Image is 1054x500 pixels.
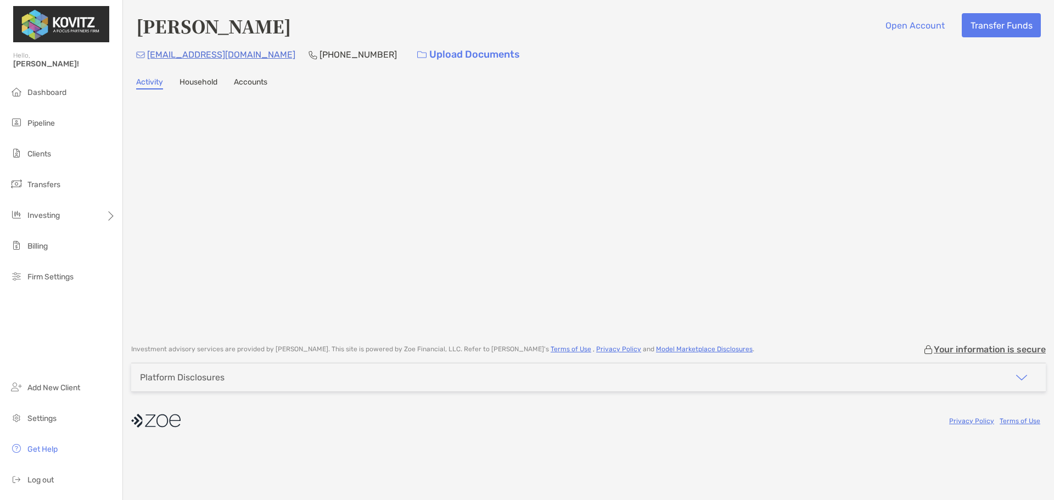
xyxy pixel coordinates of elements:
[596,345,641,353] a: Privacy Policy
[962,13,1041,37] button: Transfer Funds
[136,52,145,58] img: Email Icon
[13,4,109,44] img: Zoe Logo
[10,411,23,424] img: settings icon
[27,445,58,454] span: Get Help
[1015,371,1028,384] img: icon arrow
[934,344,1046,355] p: Your information is secure
[949,417,994,425] a: Privacy Policy
[551,345,591,353] a: Terms of Use
[27,241,48,251] span: Billing
[27,383,80,392] span: Add New Client
[10,269,23,283] img: firm-settings icon
[10,85,23,98] img: dashboard icon
[10,116,23,129] img: pipeline icon
[417,51,427,59] img: button icon
[27,149,51,159] span: Clients
[877,13,953,37] button: Open Account
[10,239,23,252] img: billing icon
[27,272,74,282] span: Firm Settings
[410,43,527,66] a: Upload Documents
[27,180,60,189] span: Transfers
[27,119,55,128] span: Pipeline
[10,473,23,486] img: logout icon
[10,208,23,221] img: investing icon
[180,77,217,89] a: Household
[147,48,295,61] p: [EMAIL_ADDRESS][DOMAIN_NAME]
[27,88,66,97] span: Dashboard
[131,345,754,353] p: Investment advisory services are provided by [PERSON_NAME] . This site is powered by Zoe Financia...
[234,77,267,89] a: Accounts
[10,442,23,455] img: get-help icon
[10,380,23,394] img: add_new_client icon
[136,77,163,89] a: Activity
[13,59,116,69] span: [PERSON_NAME]!
[1000,417,1040,425] a: Terms of Use
[131,408,181,433] img: company logo
[309,50,317,59] img: Phone Icon
[27,414,57,423] span: Settings
[10,147,23,160] img: clients icon
[319,48,397,61] p: [PHONE_NUMBER]
[140,372,225,383] div: Platform Disclosures
[656,345,753,353] a: Model Marketplace Disclosures
[136,13,291,38] h4: [PERSON_NAME]
[10,177,23,190] img: transfers icon
[27,475,54,485] span: Log out
[27,211,60,220] span: Investing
